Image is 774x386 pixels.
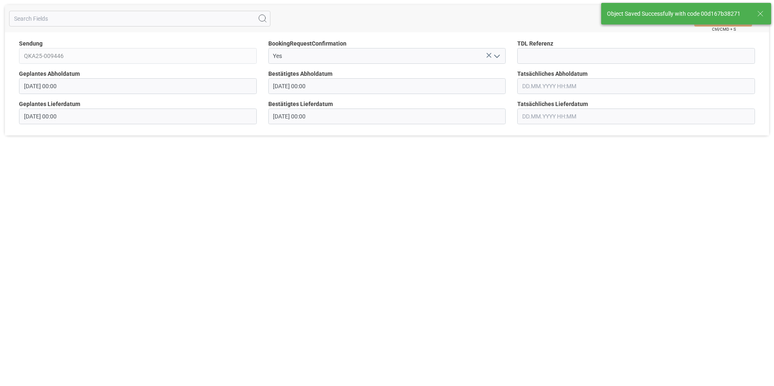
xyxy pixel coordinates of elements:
span: Tatsächliches Lieferdatum [517,100,588,109]
input: DD.MM.YYYY HH:MM [517,78,755,94]
span: BookingRequestConfirmation [268,39,346,48]
input: Search Fields [9,11,270,27]
span: Sendung [19,39,43,48]
div: Object Saved Successfully with code 00d167b38271 [607,10,749,18]
input: DD.MM.YYYY HH:MM [19,109,257,124]
span: Geplantes Abholdatum [19,70,80,78]
span: Bestätigtes Lieferdatum [268,100,333,109]
input: DD.MM.YYYY HH:MM [268,78,506,94]
span: Ctrl/CMD + S [712,26,736,32]
span: TDL Referenz [517,39,553,48]
span: Tatsächliches Abholdatum [517,70,588,78]
button: open menu [490,50,503,63]
input: DD.MM.YYYY HH:MM [268,109,506,124]
span: Bestätigtes Abholdatum [268,70,332,78]
input: DD.MM.YYYY HH:MM [19,78,257,94]
input: DD.MM.YYYY HH:MM [517,109,755,124]
span: Geplantes Lieferdatum [19,100,80,109]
